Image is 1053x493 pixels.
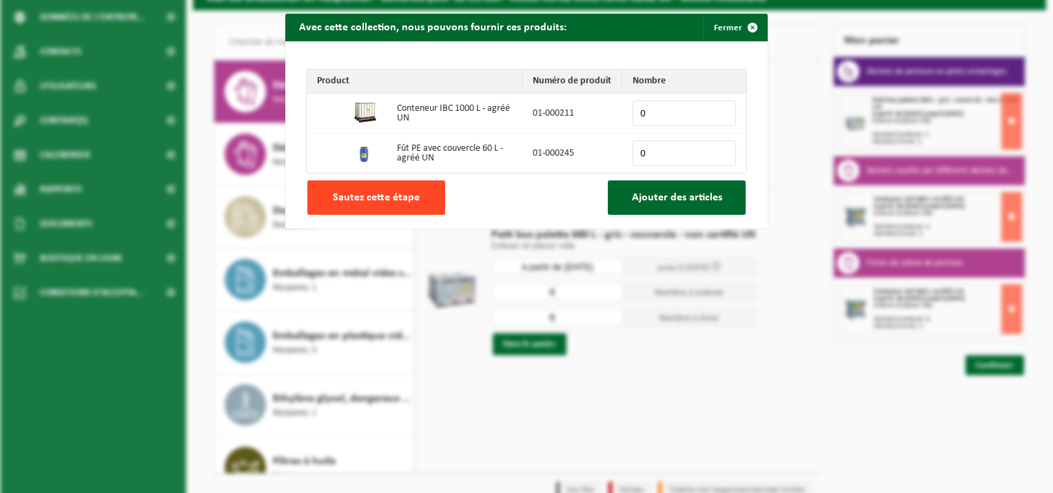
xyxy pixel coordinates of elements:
[522,70,622,94] th: Numéro de produit
[333,192,420,203] span: Sautez cette étape
[307,70,522,94] th: Product
[354,101,376,123] img: 01-000211
[703,14,766,41] button: Fermer
[522,94,622,134] td: 01-000211
[632,192,722,203] span: Ajouter des articles
[622,70,746,94] th: Nombre
[522,134,622,173] td: 01-000245
[307,180,445,215] button: Sautez cette étape
[608,180,746,215] button: Ajouter des articles
[285,14,580,40] h2: Avec cette collection, nous pouvons fournir ces produits:
[387,134,522,173] td: Fût PE avec couvercle 60 L - agréé UN
[387,94,522,134] td: Conteneur IBC 1000 L - agréé UN
[354,141,376,163] img: 01-000245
